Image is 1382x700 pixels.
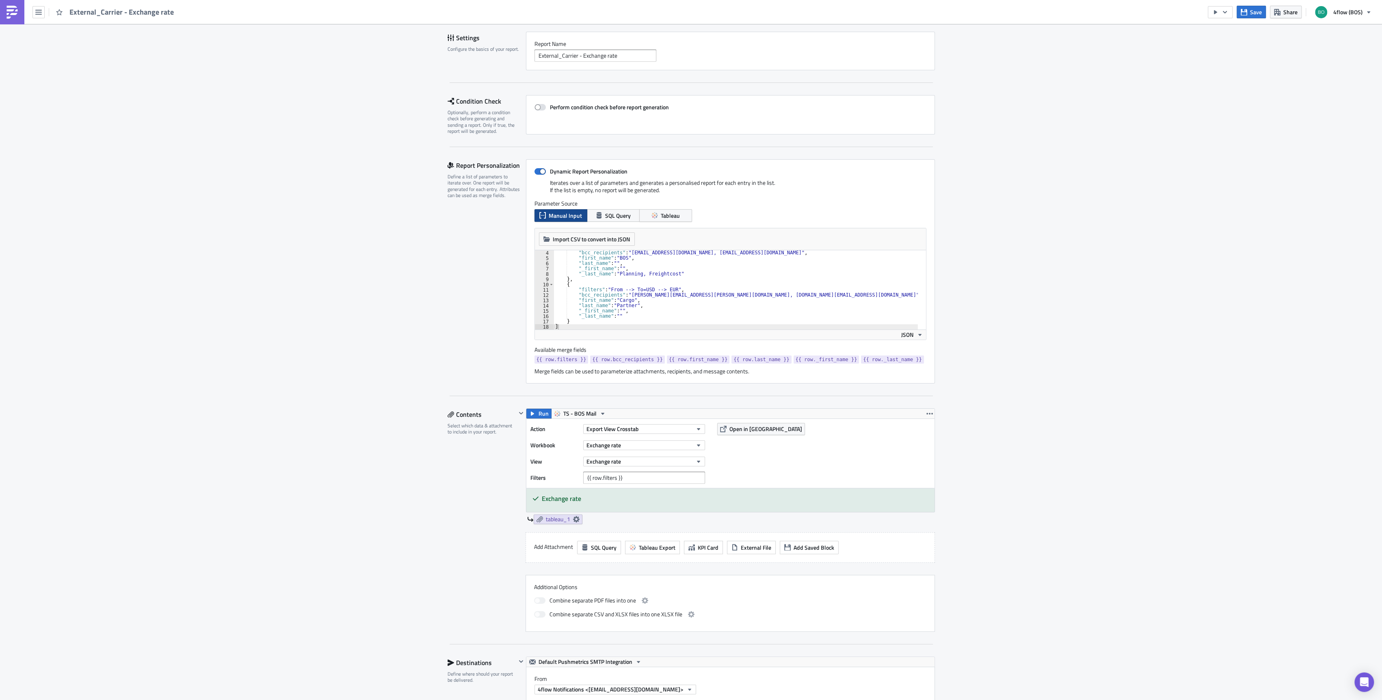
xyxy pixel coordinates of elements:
[727,541,776,554] button: External File
[3,30,63,37] a: [URL][DOMAIN_NAME]
[530,439,579,451] label: Workbook
[717,423,805,435] button: Open in [GEOGRAPHIC_DATA]
[534,200,926,207] label: Parameter Source
[535,250,554,256] div: 4
[684,541,723,554] button: KPI Card
[534,583,926,591] label: Additional Options
[1283,8,1298,16] span: Share
[534,685,696,694] button: 4flow Notifications <[EMAIL_ADDRESS][DOMAIN_NAME]>
[3,21,388,28] p: It has been calculated based on the European Central Bank reference rate average and used in iTMS...
[1270,6,1302,18] button: Share
[549,211,582,220] span: Manual Input
[535,256,554,261] div: 5
[535,271,554,277] div: 8
[535,293,554,298] div: 12
[661,211,680,220] span: Tableau
[534,675,934,683] label: From
[526,409,552,418] button: Run
[741,543,771,552] span: External File
[583,424,705,434] button: Export View Crosstab
[535,319,554,324] div: 17
[549,596,636,605] span: Combine separate PDF files into one
[538,685,683,693] span: 4flow Notifications <[EMAIL_ADDRESS][DOMAIN_NAME]>
[583,472,705,484] input: Filter1=Value1&...
[535,314,554,319] div: 16
[534,179,926,200] div: Iterates over a list of parameters and generates a personalised report for each entry in the list...
[542,495,928,502] h5: Exchange rate
[901,330,914,339] span: JSON
[530,423,579,435] label: Action
[563,409,597,418] span: TS - BOS Mail
[3,48,388,54] p: In case you have any question, please contact [EMAIL_ADDRESS][DOMAIN_NAME].
[861,355,924,364] a: {{ row._last_name }}
[535,303,554,308] div: 14
[863,355,922,364] span: {{ row._last_name }}
[590,355,664,364] a: {{ row.bcc_recipients }}
[3,57,388,63] p: Kind regards,
[794,543,834,552] span: Add Saved Block
[669,355,728,364] span: {{ row.first_name }}
[587,209,640,222] button: SQL Query
[448,32,526,44] div: Settings
[534,355,588,364] a: {{ row.filters }}
[535,282,554,287] div: 10
[639,209,692,222] button: Tableau
[534,541,573,553] label: Add Attachment
[448,408,516,420] div: Contents
[1250,8,1262,16] span: Save
[535,308,554,314] div: 15
[729,425,802,433] span: Open in [GEOGRAPHIC_DATA]
[550,103,669,111] strong: Perform condition check before report generation
[448,95,526,107] div: Condition Check
[535,298,554,303] div: 13
[539,409,549,418] span: Run
[6,6,19,19] img: PushMetrics
[448,173,521,199] div: Define a list of parameters to iterate over. One report will be generated for each entry. Attribu...
[448,671,516,683] div: Define where should your report be delivered.
[534,368,926,375] div: Merge fields can be used to parameterize attachments, recipients, and message contents.
[539,657,632,667] span: Default Pushmetrics SMTP Integration
[534,40,926,48] label: Report Nam﻿e
[1354,672,1374,692] div: Open Intercom Messenger
[1333,8,1363,16] span: 4flow (BOS)
[534,514,582,524] a: tableau_1
[898,330,926,340] button: JSON
[577,541,621,554] button: SQL Query
[535,261,554,266] div: 6
[1310,3,1376,21] button: 4flow (BOS)
[553,235,630,243] span: Import CSV to convert into JSON
[3,12,388,19] p: Please find attached the Exchange rate for the next month.
[534,209,587,222] button: Manual Input
[516,408,526,418] button: Hide content
[448,657,516,669] div: Destinations
[550,167,627,176] strong: Dynamic Report Personalization
[3,66,388,72] p: 4flow Planning team
[3,3,388,10] p: Dear All,
[69,7,175,17] span: External_Carrier - Exchange rate
[796,355,857,364] span: {{ row._first_name }}
[448,46,521,52] div: Configure the basics of your report.
[530,455,579,468] label: View
[3,3,388,72] body: Rich Text Area. Press ALT-0 for help.
[448,159,526,171] div: Report Personalization
[625,541,680,554] button: Tableau Export
[1314,5,1328,19] img: Avatar
[639,543,675,552] span: Tableau Export
[526,657,645,667] button: Default Pushmetrics SMTP Integration
[583,457,705,466] button: Exchange rate
[516,657,526,666] button: Hide content
[586,441,621,449] span: Exchange rate
[731,355,791,364] a: {{ row.last_name }}
[605,211,631,220] span: SQL Query
[698,543,718,552] span: KPI Card
[551,409,609,418] button: TS - BOS Mail
[583,440,705,450] button: Exchange rate
[534,346,595,353] label: Available merge fields
[780,541,839,554] button: Add Saved Block
[546,516,570,523] span: tableau_1
[586,425,639,433] span: Export View Crosstab
[535,266,554,271] div: 7
[794,355,859,364] a: {{ row._first_name }}
[539,232,635,246] button: Import CSV to convert into JSON
[535,277,554,282] div: 9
